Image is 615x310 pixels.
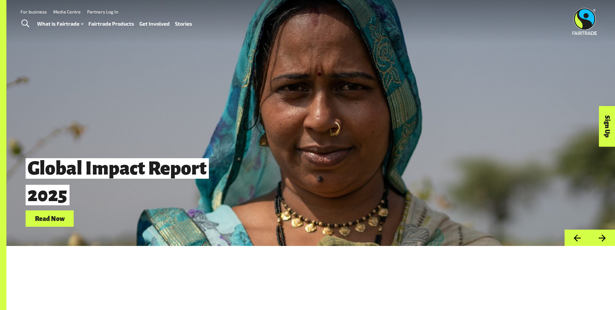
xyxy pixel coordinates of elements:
a: Read Now [26,210,74,227]
span: Global Impact Report 2025 [26,158,209,205]
a: Toggle Search [17,16,33,32]
a: What is Fairtrade [37,19,83,29]
a: Partners Log In [87,9,118,14]
a: Media Centre [53,9,81,14]
img: Fairtrade Australia New Zealand logo [572,8,597,35]
a: Stories [175,19,192,29]
a: For business [20,9,47,14]
button: Next [590,230,615,246]
a: Fairtrade Products [88,19,134,29]
button: Previous [564,230,590,246]
a: Get Involved [139,19,170,29]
